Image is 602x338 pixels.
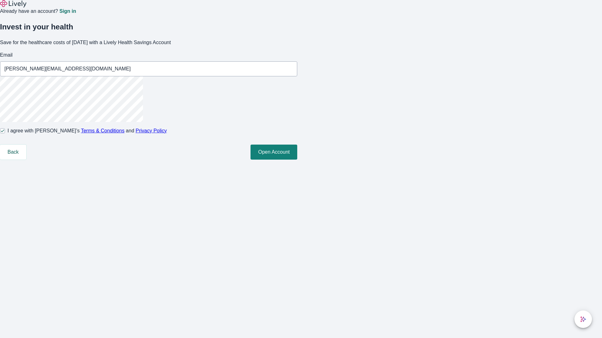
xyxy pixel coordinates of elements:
[8,127,167,135] span: I agree with [PERSON_NAME]’s and
[59,9,76,14] a: Sign in
[574,310,592,328] button: chat
[136,128,167,133] a: Privacy Policy
[580,316,586,322] svg: Lively AI Assistant
[81,128,124,133] a: Terms & Conditions
[251,145,297,160] button: Open Account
